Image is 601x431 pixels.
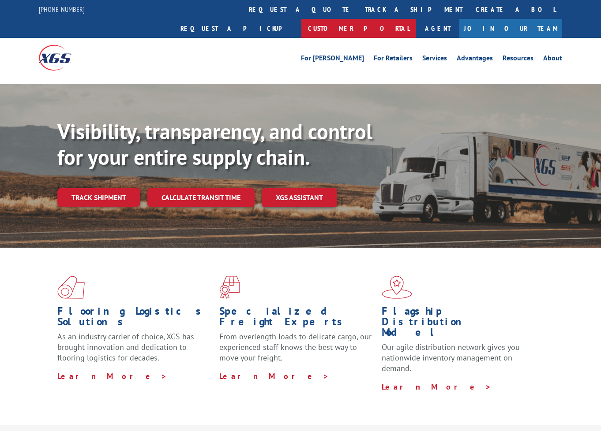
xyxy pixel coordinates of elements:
a: Request a pickup [174,19,301,38]
img: xgs-icon-total-supply-chain-intelligence-red [57,276,85,299]
a: Advantages [457,55,493,64]
span: Our agile distribution network gives you nationwide inventory management on demand. [382,342,520,373]
a: About [543,55,562,64]
a: [PHONE_NUMBER] [39,5,85,14]
a: Calculate transit time [147,188,255,207]
a: For [PERSON_NAME] [301,55,364,64]
a: Resources [503,55,533,64]
span: As an industry carrier of choice, XGS has brought innovation and dedication to flooring logistics... [57,331,194,363]
b: Visibility, transparency, and control for your entire supply chain. [57,118,372,171]
a: Agent [416,19,459,38]
a: Learn More > [219,371,329,381]
a: For Retailers [374,55,413,64]
h1: Specialized Freight Experts [219,306,375,331]
img: xgs-icon-focused-on-flooring-red [219,276,240,299]
a: XGS ASSISTANT [262,188,337,207]
a: Join Our Team [459,19,562,38]
a: Track shipment [57,188,140,207]
p: From overlength loads to delicate cargo, our experienced staff knows the best way to move your fr... [219,331,375,371]
h1: Flagship Distribution Model [382,306,537,342]
a: Customer Portal [301,19,416,38]
h1: Flooring Logistics Solutions [57,306,213,331]
a: Services [422,55,447,64]
a: Learn More > [57,371,167,381]
a: Learn More > [382,382,492,392]
img: xgs-icon-flagship-distribution-model-red [382,276,412,299]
